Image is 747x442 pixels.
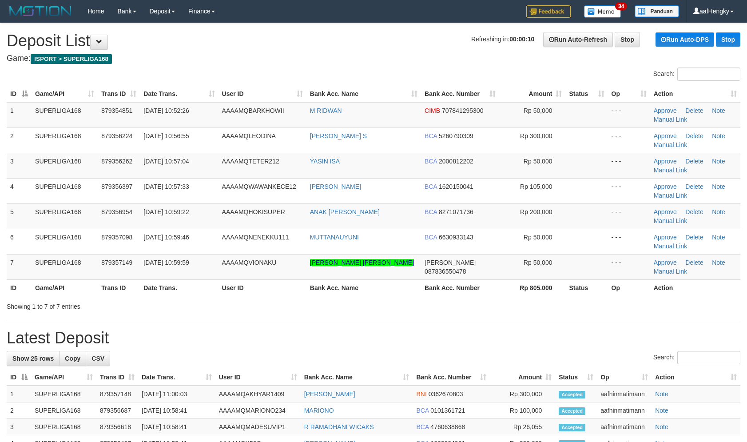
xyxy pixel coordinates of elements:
[138,419,215,435] td: [DATE] 10:58:41
[7,299,305,311] div: Showing 1 to 7 of 7 entries
[416,390,426,398] span: BNI
[304,407,334,414] a: MARIONO
[712,107,725,114] a: Note
[499,279,565,296] th: Rp 805.000
[222,208,285,215] span: AAAAMQHOKISUPER
[143,107,189,114] span: [DATE] 10:52:26
[416,423,429,430] span: BCA
[654,268,687,275] a: Manual Link
[416,407,429,414] span: BCA
[439,158,473,165] span: Copy 2000812202 to clipboard
[96,402,138,419] td: 879356687
[7,351,60,366] a: Show 25 rows
[421,279,499,296] th: Bank Acc. Number
[222,183,296,190] span: AAAAMQWAWANKECE12
[712,208,725,215] a: Note
[526,5,571,18] img: Feedback.jpg
[654,167,687,174] a: Manual Link
[615,2,627,10] span: 34
[143,259,189,266] span: [DATE] 10:59:59
[524,234,552,241] span: Rp 50,000
[140,86,218,102] th: Date Trans.: activate to sort column ascending
[654,183,677,190] a: Approve
[7,203,32,229] td: 5
[7,329,740,347] h1: Latest Deposit
[310,132,367,139] a: [PERSON_NAME] S
[31,54,112,64] span: ISPORT > SUPERLIGA168
[654,107,677,114] a: Approve
[7,153,32,178] td: 3
[509,36,534,43] strong: 00:00:10
[650,279,740,296] th: Action
[143,158,189,165] span: [DATE] 10:57:04
[101,183,132,190] span: 879356397
[712,158,725,165] a: Note
[138,369,215,386] th: Date Trans.: activate to sort column ascending
[7,254,32,279] td: 7
[301,369,413,386] th: Bank Acc. Name: activate to sort column ascending
[652,369,740,386] th: Action: activate to sort column ascending
[654,192,687,199] a: Manual Link
[86,351,110,366] a: CSV
[654,158,677,165] a: Approve
[608,86,650,102] th: Op: activate to sort column ascending
[215,386,301,402] td: AAAAMQAKHYAR1409
[685,183,703,190] a: Delete
[559,424,585,431] span: Accepted
[425,107,440,114] span: CIMB
[98,86,140,102] th: Trans ID: activate to sort column ascending
[98,279,140,296] th: Trans ID
[712,183,725,190] a: Note
[32,203,98,229] td: SUPERLIGA168
[7,279,32,296] th: ID
[543,32,613,47] a: Run Auto-Refresh
[524,107,552,114] span: Rp 50,000
[677,351,740,364] input: Search:
[615,32,640,47] a: Stop
[421,86,499,102] th: Bank Acc. Number: activate to sort column ascending
[222,107,284,114] span: AAAAMQBARKHOWII
[439,234,473,241] span: Copy 6630933143 to clipboard
[565,86,608,102] th: Status: activate to sort column ascending
[7,178,32,203] td: 4
[222,234,289,241] span: AAAAMQNENEKKU111
[597,419,652,435] td: aafhinmatimann
[520,183,552,190] span: Rp 105,000
[101,107,132,114] span: 879354851
[32,178,98,203] td: SUPERLIGA168
[7,32,740,50] h1: Deposit List
[654,208,677,215] a: Approve
[143,234,189,241] span: [DATE] 10:59:46
[608,203,650,229] td: - - -
[59,351,86,366] a: Copy
[310,259,414,266] a: [PERSON_NAME] [PERSON_NAME]
[32,229,98,254] td: SUPERLIGA168
[7,369,31,386] th: ID: activate to sort column descending
[219,86,306,102] th: User ID: activate to sort column ascending
[490,402,555,419] td: Rp 100,000
[7,386,31,402] td: 1
[425,208,437,215] span: BCA
[219,279,306,296] th: User ID
[138,402,215,419] td: [DATE] 10:58:41
[304,390,355,398] a: [PERSON_NAME]
[215,402,301,419] td: AAAAMQMARIONO234
[597,386,652,402] td: aafhinmatimann
[425,268,466,275] span: Copy 087836550478 to clipboard
[490,419,555,435] td: Rp 26,055
[524,158,552,165] span: Rp 50,000
[310,158,340,165] a: YASIN ISA
[490,386,555,402] td: Rp 300,000
[685,259,703,266] a: Delete
[608,127,650,153] td: - - -
[304,423,374,430] a: R RAMADHANI WICAKS
[32,254,98,279] td: SUPERLIGA168
[222,259,277,266] span: AAAAMQVIONAKU
[430,407,465,414] span: Copy 0101361721 to clipboard
[32,279,98,296] th: Game/API
[222,132,276,139] span: AAAAMQLEODINA
[653,68,740,81] label: Search:
[654,116,687,123] a: Manual Link
[597,369,652,386] th: Op: activate to sort column ascending
[685,158,703,165] a: Delete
